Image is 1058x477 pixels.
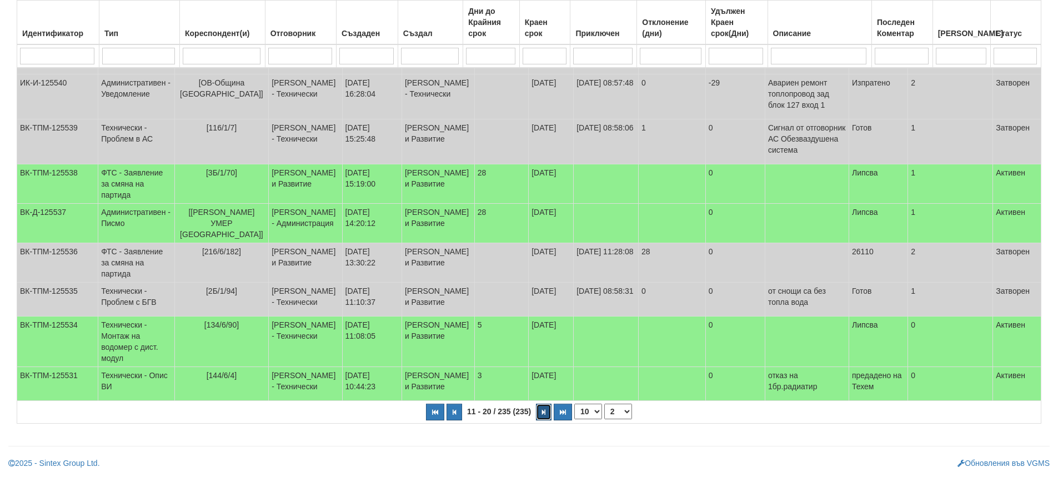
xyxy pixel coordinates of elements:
[852,247,874,256] span: 26110
[574,243,639,283] td: [DATE] 11:28:08
[269,317,342,367] td: [PERSON_NAME] - Технически
[638,243,705,283] td: 28
[339,26,395,41] div: Създаден
[908,74,993,119] td: 2
[570,1,637,45] th: Приключен: No sort applied, activate to apply an ascending sort
[529,243,574,283] td: [DATE]
[464,407,534,416] span: 11 - 20 / 235 (235)
[768,285,846,308] p: от снощи са без топла вода
[17,283,98,317] td: ВК-ТПМ-125535
[342,243,402,283] td: [DATE] 13:30:22
[852,123,872,132] span: Готов
[478,208,487,217] span: 28
[17,204,98,243] td: ВК-Д-125537
[466,3,516,41] div: Дни до Крайния срок
[768,1,872,45] th: Описание: No sort applied, activate to apply an ascending sort
[529,164,574,204] td: [DATE]
[447,404,462,420] button: Предишна страница
[523,14,568,41] div: Краен срок
[8,459,100,468] a: 2025 - Sintex Group Ltd.
[993,243,1041,283] td: Затворен
[852,371,902,391] span: предадено на Техем
[705,317,765,367] td: 0
[265,1,336,45] th: Отговорник: No sort applied, activate to apply an ascending sort
[98,119,174,164] td: Технически - Проблем в АС
[180,78,263,98] span: [ОВ-Община [GEOGRAPHIC_DATA]]
[852,168,878,177] span: Липсва
[206,168,237,177] span: [3Б/1/70]
[98,317,174,367] td: Технически - Монтаж на водомер с дист. модул
[529,74,574,119] td: [DATE]
[529,204,574,243] td: [DATE]
[638,119,705,164] td: 1
[17,317,98,367] td: ВК-ТПМ-125534
[20,26,96,41] div: Идентификатор
[519,1,570,45] th: Краен срок: No sort applied, activate to apply an ascending sort
[993,367,1041,401] td: Активен
[17,74,98,119] td: ИК-И-125540
[638,283,705,317] td: 0
[207,371,237,380] span: [144/6/4]
[554,404,572,420] button: Последна страница
[204,320,239,329] span: [134/6/90]
[993,74,1041,119] td: Затворен
[604,404,632,419] select: Страница номер
[269,243,342,283] td: [PERSON_NAME] и Развитие
[852,78,890,87] span: Изпратено
[99,1,179,45] th: Тип: No sort applied, activate to apply an ascending sort
[402,119,474,164] td: [PERSON_NAME] и Развитие
[529,317,574,367] td: [DATE]
[908,119,993,164] td: 1
[705,367,765,401] td: 0
[529,367,574,401] td: [DATE]
[269,283,342,317] td: [PERSON_NAME] - Технически
[768,370,846,392] p: отказ на 1бр.радиатир
[268,26,333,41] div: Отговорник
[875,14,930,41] div: Последен Коментар
[342,283,402,317] td: [DATE] 11:10:37
[402,204,474,243] td: [PERSON_NAME] и Развитие
[936,26,987,41] div: [PERSON_NAME]
[478,168,487,177] span: 28
[705,204,765,243] td: 0
[852,287,872,295] span: Готов
[179,1,265,45] th: Кореспондент(и): No sort applied, activate to apply an ascending sort
[705,243,765,283] td: 0
[98,164,174,204] td: ФТС - Заявление за смяна на партида
[771,26,869,41] div: Описание
[993,164,1041,204] td: Активен
[98,367,174,401] td: Технически - Опис ВИ
[17,164,98,204] td: ВК-ТПМ-125538
[402,74,474,119] td: [PERSON_NAME] - Технически
[342,164,402,204] td: [DATE] 15:19:00
[426,404,444,420] button: Първа страница
[993,283,1041,317] td: Затворен
[401,26,460,41] div: Създал
[17,119,98,164] td: ВК-ТПМ-125539
[207,123,237,132] span: [116/1/7]
[17,243,98,283] td: ВК-ТПМ-125536
[342,204,402,243] td: [DATE] 14:20:12
[908,283,993,317] td: 1
[994,26,1038,41] div: Статус
[705,1,768,45] th: Удължен Краен срок(Дни): No sort applied, activate to apply an ascending sort
[342,119,402,164] td: [DATE] 15:25:48
[640,14,703,41] div: Отклонение (дни)
[574,119,639,164] td: [DATE] 08:58:06
[908,317,993,367] td: 0
[206,287,237,295] span: [2Б/1/94]
[709,3,765,41] div: Удължен Краен срок(Дни)
[269,204,342,243] td: [PERSON_NAME] - Администрация
[102,26,177,41] div: Тип
[536,404,551,420] button: Следваща страница
[98,283,174,317] td: Технически - Проблем с БГВ
[402,283,474,317] td: [PERSON_NAME] и Развитие
[705,283,765,317] td: 0
[908,204,993,243] td: 1
[529,283,574,317] td: [DATE]
[402,317,474,367] td: [PERSON_NAME] и Развитие
[705,164,765,204] td: 0
[337,1,398,45] th: Създаден: No sort applied, activate to apply an ascending sort
[269,119,342,164] td: [PERSON_NAME] - Технически
[402,164,474,204] td: [PERSON_NAME] и Развитие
